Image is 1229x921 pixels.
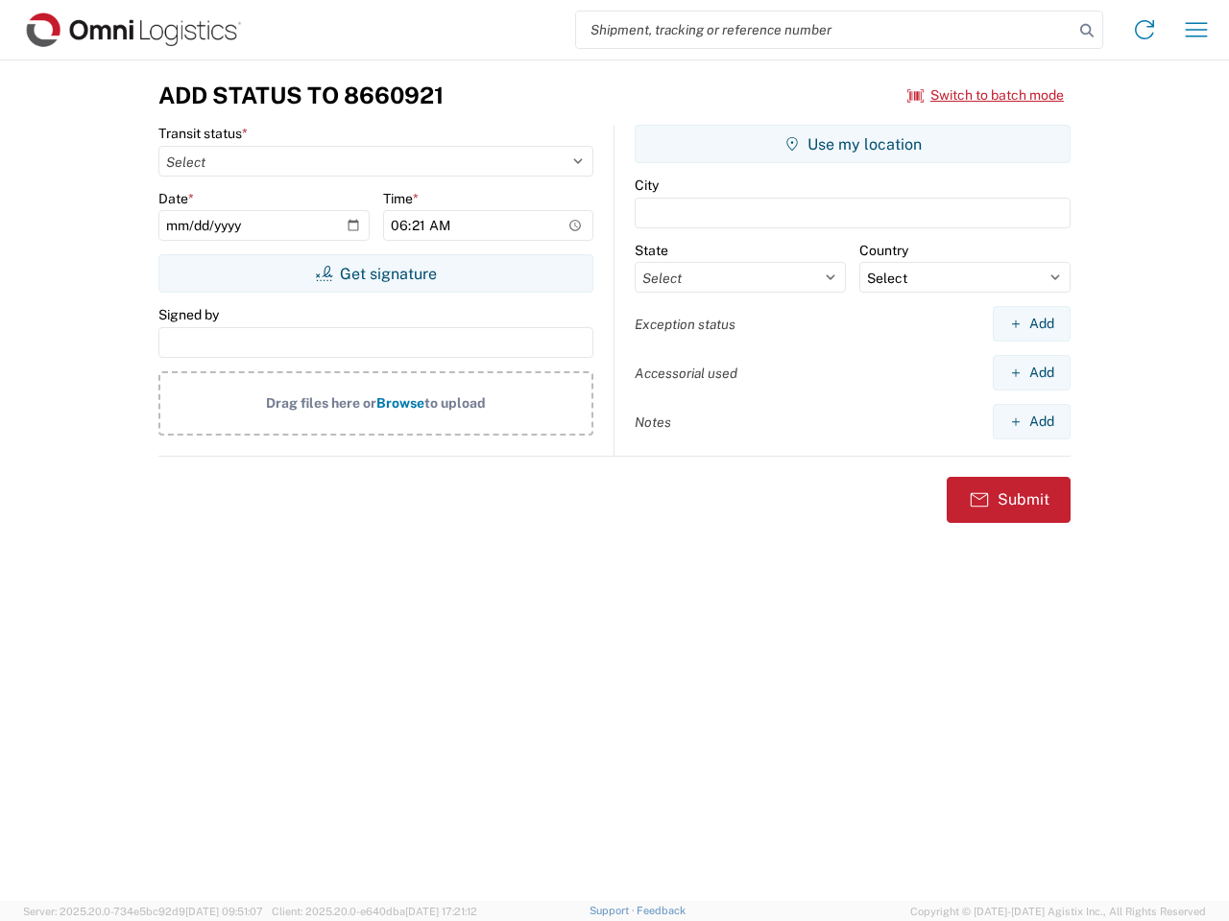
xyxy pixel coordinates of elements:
[635,316,735,333] label: Exception status
[158,82,444,109] h3: Add Status to 8660921
[158,190,194,207] label: Date
[993,355,1071,390] button: Add
[272,906,477,917] span: Client: 2025.20.0-e640dba
[158,254,593,293] button: Get signature
[859,242,908,259] label: Country
[635,242,668,259] label: State
[635,125,1071,163] button: Use my location
[405,906,477,917] span: [DATE] 17:21:12
[947,477,1071,523] button: Submit
[993,306,1071,342] button: Add
[590,905,638,916] a: Support
[266,395,376,411] span: Drag files here or
[635,413,671,431] label: Notes
[637,905,686,916] a: Feedback
[23,906,263,917] span: Server: 2025.20.0-734e5bc92d9
[910,903,1206,920] span: Copyright © [DATE]-[DATE] Agistix Inc., All Rights Reserved
[158,125,248,142] label: Transit status
[907,80,1064,111] button: Switch to batch mode
[376,395,424,411] span: Browse
[576,12,1073,48] input: Shipment, tracking or reference number
[185,906,263,917] span: [DATE] 09:51:07
[635,365,737,382] label: Accessorial used
[993,404,1071,439] button: Add
[424,395,486,411] span: to upload
[635,177,659,194] label: City
[158,306,219,323] label: Signed by
[383,190,419,207] label: Time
